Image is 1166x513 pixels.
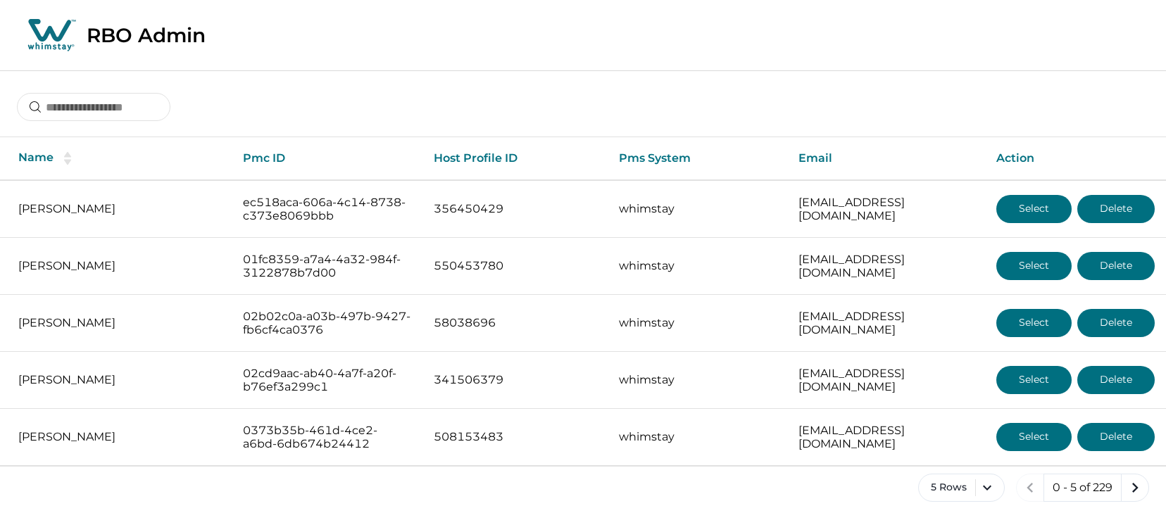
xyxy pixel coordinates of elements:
[798,196,974,223] p: [EMAIL_ADDRESS][DOMAIN_NAME]
[422,137,608,180] th: Host Profile ID
[1077,195,1155,223] button: Delete
[1077,423,1155,451] button: Delete
[243,196,411,223] p: ec518aca-606a-4c14-8738-c373e8069bbb
[798,367,974,394] p: [EMAIL_ADDRESS][DOMAIN_NAME]
[18,259,220,273] p: [PERSON_NAME]
[434,202,597,216] p: 356450429
[918,474,1005,502] button: 5 Rows
[996,366,1072,394] button: Select
[434,373,597,387] p: 341506379
[243,424,411,451] p: 0373b35b-461d-4ce2-a6bd-6db674b24412
[18,430,220,444] p: [PERSON_NAME]
[619,316,775,330] p: whimstay
[87,23,206,47] p: RBO Admin
[996,252,1072,280] button: Select
[1077,309,1155,337] button: Delete
[996,195,1072,223] button: Select
[996,423,1072,451] button: Select
[434,430,597,444] p: 508153483
[1121,474,1149,502] button: next page
[1077,252,1155,280] button: Delete
[798,253,974,280] p: [EMAIL_ADDRESS][DOMAIN_NAME]
[619,259,775,273] p: whimstay
[434,316,597,330] p: 58038696
[798,310,974,337] p: [EMAIL_ADDRESS][DOMAIN_NAME]
[1053,481,1112,495] p: 0 - 5 of 229
[1077,366,1155,394] button: Delete
[18,316,220,330] p: [PERSON_NAME]
[996,309,1072,337] button: Select
[619,202,775,216] p: whimstay
[54,151,82,165] button: sorting
[619,430,775,444] p: whimstay
[243,253,411,280] p: 01fc8359-a7a4-4a32-984f-3122878b7d00
[18,373,220,387] p: [PERSON_NAME]
[434,259,597,273] p: 550453780
[243,367,411,394] p: 02cd9aac-ab40-4a7f-a20f-b76ef3a299c1
[1016,474,1044,502] button: previous page
[18,202,220,216] p: [PERSON_NAME]
[608,137,786,180] th: Pms System
[232,137,422,180] th: Pmc ID
[798,424,974,451] p: [EMAIL_ADDRESS][DOMAIN_NAME]
[985,137,1166,180] th: Action
[243,310,411,337] p: 02b02c0a-a03b-497b-9427-fb6cf4ca0376
[1043,474,1122,502] button: 0 - 5 of 229
[787,137,985,180] th: Email
[619,373,775,387] p: whimstay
